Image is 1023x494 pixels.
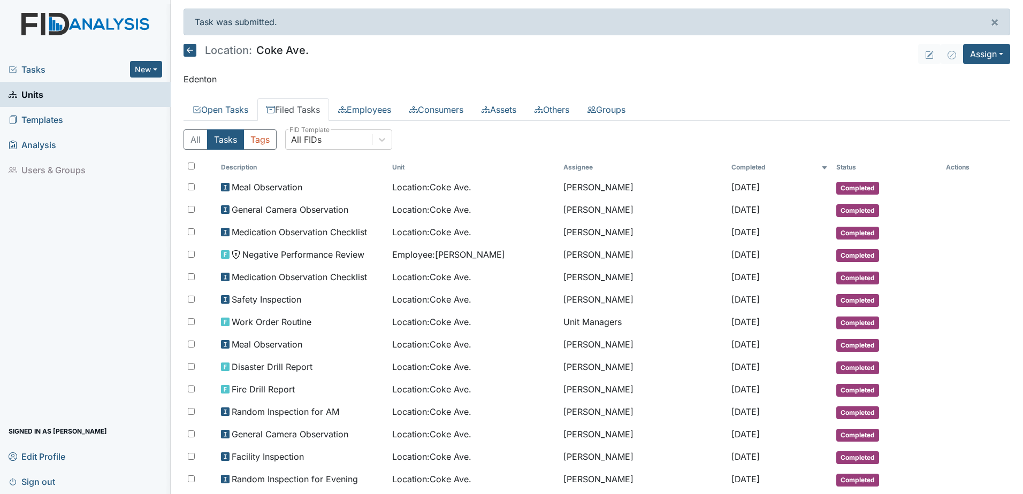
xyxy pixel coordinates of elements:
button: Assign [963,44,1010,64]
span: Completed [836,272,879,284]
th: Assignee [559,158,727,176]
th: Toggle SortBy [727,158,832,176]
span: Completed [836,227,879,240]
span: Location : Coke Ave. [392,360,471,373]
span: Location : Coke Ave. [392,473,471,485]
td: [PERSON_NAME] [559,401,727,423]
div: Type filter [184,129,277,150]
span: Completed [836,339,879,352]
span: [DATE] [731,294,760,305]
span: Employee : [PERSON_NAME] [392,248,505,261]
span: Facility Inspection [232,450,304,463]
td: [PERSON_NAME] [559,221,727,244]
button: Tags [243,129,277,150]
span: Negative Performance Review [242,248,364,261]
span: Location : Coke Ave. [392,203,471,216]
span: Completed [836,204,879,217]
span: [DATE] [731,429,760,439]
th: Toggle SortBy [388,158,559,176]
span: Completed [836,451,879,464]
input: Toggle All Rows Selected [188,163,195,169]
button: New [130,61,162,78]
span: Work Order Routine [232,315,311,328]
th: Toggle SortBy [832,158,942,176]
span: Location : Coke Ave. [392,428,471,441]
td: [PERSON_NAME] [559,446,727,468]
span: Completed [836,361,879,374]
span: Location : Coke Ave. [392,338,471,351]
span: [DATE] [731,361,760,372]
span: [DATE] [731,249,760,260]
span: Completed [836,317,879,329]
div: All FIDs [291,133,322,146]
button: Tasks [207,129,244,150]
span: Sign out [9,473,55,490]
span: Location: [205,45,252,56]
td: [PERSON_NAME] [559,199,727,221]
span: General Camera Observation [232,203,348,216]
span: Completed [836,474,879,487]
span: [DATE] [731,339,760,350]
span: Fire Drill Report [232,383,295,396]
td: [PERSON_NAME] [559,379,727,401]
h5: Coke Ave. [184,44,309,57]
span: Medication Observation Checklist [232,271,367,283]
a: Groups [578,98,635,121]
span: [DATE] [731,272,760,282]
span: [DATE] [731,384,760,395]
span: Completed [836,249,879,262]
span: Meal Observation [232,181,302,194]
button: All [184,129,208,150]
span: Location : Coke Ave. [392,450,471,463]
span: Location : Coke Ave. [392,315,471,328]
td: [PERSON_NAME] [559,266,727,289]
span: Random Inspection for Evening [232,473,358,485]
a: Filed Tasks [257,98,329,121]
a: Employees [329,98,400,121]
span: Location : Coke Ave. [392,226,471,238]
span: Completed [836,429,879,442]
td: [PERSON_NAME] [559,356,727,379]
span: Location : Coke Ave. [392,383,471,396]
td: [PERSON_NAME] [559,244,727,266]
span: [DATE] [731,317,760,327]
span: Random Inspection for AM [232,405,339,418]
td: [PERSON_NAME] [559,176,727,199]
span: [DATE] [731,474,760,484]
span: Location : Coke Ave. [392,181,471,194]
td: [PERSON_NAME] [559,423,727,446]
p: Edenton [184,73,1010,86]
span: [DATE] [731,182,760,192]
span: Location : Coke Ave. [392,271,471,283]
th: Actions [942,158,995,176]
span: Analysis [9,136,56,153]
span: Units [9,86,43,103]
span: Completed [836,182,879,195]
button: × [980,9,1010,35]
a: Assets [472,98,525,121]
span: Edit Profile [9,448,65,465]
th: Toggle SortBy [217,158,388,176]
td: [PERSON_NAME] [559,289,727,311]
td: [PERSON_NAME] [559,468,727,491]
span: × [990,14,999,29]
span: Location : Coke Ave. [392,293,471,306]
span: Meal Observation [232,338,302,351]
span: [DATE] [731,204,760,215]
div: Task was submitted. [184,9,1010,35]
span: Signed in as [PERSON_NAME] [9,423,107,439]
a: Tasks [9,63,130,76]
span: [DATE] [731,451,760,462]
span: General Camera Observation [232,428,348,441]
span: Completed [836,294,879,307]
a: Others [525,98,578,121]
span: Templates [9,111,63,128]
a: Consumers [400,98,472,121]
span: Completed [836,384,879,397]
span: Disaster Drill Report [232,360,312,373]
span: Location : Coke Ave. [392,405,471,418]
span: Safety Inspection [232,293,301,306]
span: Medication Observation Checklist [232,226,367,238]
a: Open Tasks [184,98,257,121]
